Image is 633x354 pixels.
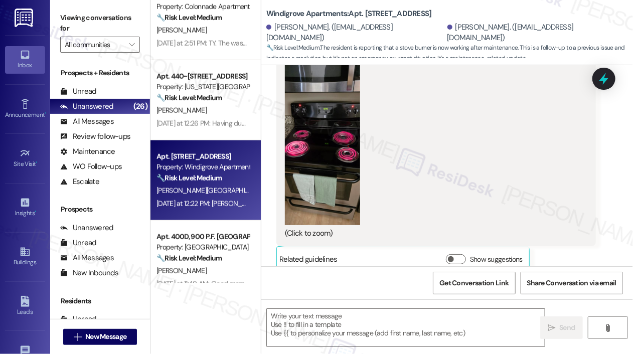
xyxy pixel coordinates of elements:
i:  [129,41,134,49]
button: Get Conversation Link [433,272,515,294]
div: Apt. 440~[STREET_ADDRESS] [156,71,249,82]
a: Inbox [5,46,45,73]
div: Unread [60,314,96,324]
a: Site Visit • [5,145,45,172]
img: ResiDesk Logo [15,9,35,27]
label: Viewing conversations for [60,10,140,37]
div: Apt. 400D, 900 P.F. [GEOGRAPHIC_DATA] [156,232,249,242]
button: New Message [63,329,137,345]
span: [PERSON_NAME] [156,26,207,35]
a: Leads [5,293,45,320]
span: : The resident is reporting that a stove burner is now working after maintenance. This is a follo... [266,43,633,64]
label: Show suggestions [470,254,523,265]
strong: 🔧 Risk Level: Medium [156,254,222,263]
div: WO Follow-ups [60,161,122,172]
div: [PERSON_NAME]. ([EMAIL_ADDRESS][DOMAIN_NAME]) [447,22,626,44]
div: Unanswered [60,223,113,233]
strong: 🔧 Risk Level: Medium [156,93,222,102]
div: Prospects [50,204,150,215]
span: [PERSON_NAME] [156,106,207,115]
div: (26) [131,99,150,114]
div: New Inbounds [60,268,118,278]
span: Share Conversation via email [527,278,616,288]
span: Send [559,322,575,333]
a: Insights • [5,194,45,221]
div: Property: [GEOGRAPHIC_DATA] [156,242,249,253]
input: All communities [65,37,124,53]
i:  [74,333,81,341]
b: Windigrove Apartments: Apt. [STREET_ADDRESS] [266,9,432,19]
div: Property: [US_STATE][GEOGRAPHIC_DATA] Apartments [156,82,249,92]
span: • [35,208,36,215]
span: Get Conversation Link [439,278,509,288]
div: [DATE] at 12:22 PM: [PERSON_NAME]* [156,199,265,208]
div: Prospects + Residents [50,68,150,78]
div: Residents [50,296,150,306]
strong: 🔧 Risk Level: Medium [156,13,222,22]
span: [PERSON_NAME] [156,266,207,275]
strong: 🔧 Risk Level: Medium [266,44,320,52]
div: Unread [60,238,96,248]
button: Share Conversation via email [521,272,623,294]
div: [DATE] at 2:51 PM: TY. The washer is working well! 😁 [156,39,307,48]
div: Review follow-ups [60,131,130,142]
span: • [45,110,46,117]
i:  [604,324,611,332]
button: Send [540,316,583,339]
div: All Messages [60,116,114,127]
div: Escalate [60,176,99,187]
div: Maintenance [60,146,115,157]
div: Apt. [STREET_ADDRESS] [156,151,249,162]
strong: 🔧 Risk Level: Medium [156,173,222,183]
div: (Click to zoom) [285,228,580,239]
div: Property: Windigrove Apartments [156,162,249,172]
div: Property: Colonnade Apartments [156,2,249,12]
div: Unanswered [60,101,113,112]
span: [PERSON_NAME][GEOGRAPHIC_DATA] [156,186,273,195]
span: New Message [85,331,126,342]
a: Buildings [5,243,45,270]
div: Unread [60,86,96,97]
div: [PERSON_NAME]. ([EMAIL_ADDRESS][DOMAIN_NAME]) [266,22,445,44]
div: All Messages [60,253,114,263]
span: • [36,159,38,166]
button: Zoom image [285,62,360,225]
i:  [548,324,555,332]
div: Related guidelines [279,254,338,269]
